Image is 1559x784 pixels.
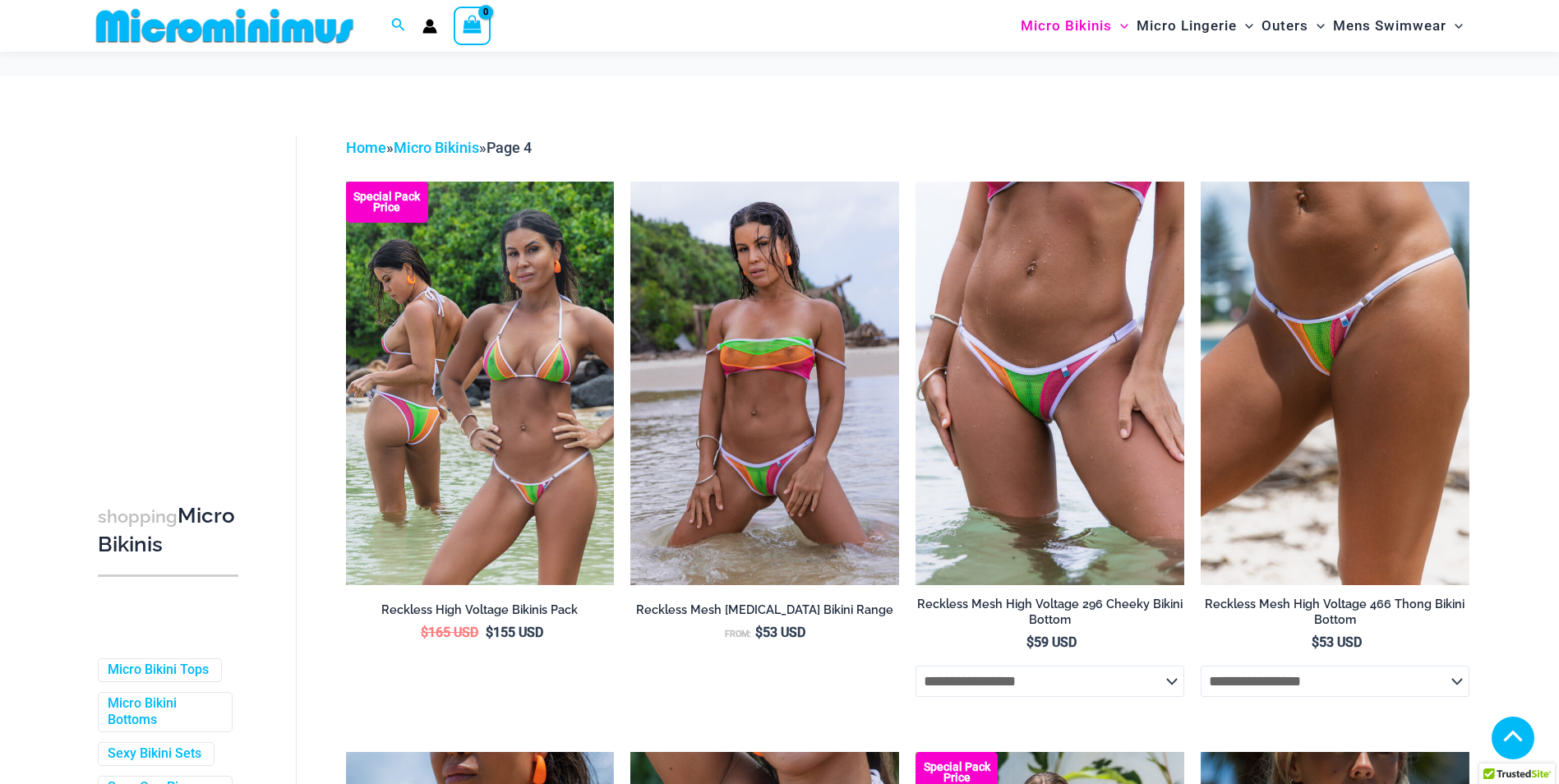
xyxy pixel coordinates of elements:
span: Menu Toggle [1446,5,1463,47]
span: $ [486,625,493,640]
a: Micro Bikini Bottoms [108,695,219,730]
a: Reckless Mesh High Voltage Bikini Pack Reckless Mesh High Voltage 306 Tri Top 466 Thong 04Reckles... [346,182,615,584]
a: Micro Bikini Tops [108,662,209,679]
span: $ [1312,634,1319,650]
span: $ [1026,634,1034,650]
h2: Reckless Mesh High Voltage 466 Thong Bikini Bottom [1201,597,1469,627]
a: View Shopping Cart, empty [454,7,491,44]
bdi: 59 USD [1026,634,1077,650]
a: Reckless Mesh High Voltage 466 Thong 01Reckless Mesh High Voltage 3480 Crop Top 466 Thong 01Reckl... [1201,182,1469,584]
a: Reckless High Voltage Bikinis Pack [346,602,615,624]
img: Reckless Mesh High Voltage 296 Cheeky 01 [916,182,1184,584]
span: Mens Swimwear [1333,5,1446,47]
iframe: TrustedSite Certified [98,122,246,451]
img: Reckless Mesh High Voltage 3480 Crop Top 296 Cheeky 06 [630,182,899,584]
a: Home [346,139,386,156]
a: Mens SwimwearMenu ToggleMenu Toggle [1329,5,1467,47]
a: Account icon link [422,19,437,34]
a: Search icon link [391,16,406,36]
span: Menu Toggle [1308,5,1325,47]
bdi: 53 USD [755,625,805,640]
img: Reckless Mesh High Voltage Bikini Pack [346,182,615,584]
a: Reckless Mesh High Voltage 296 Cheeky 01Reckless Mesh High Voltage 3480 Crop Top 296 Cheeky 04Rec... [916,182,1184,584]
bdi: 155 USD [486,625,543,640]
span: » » [346,139,532,156]
h2: Reckless Mesh [MEDICAL_DATA] Bikini Range [630,602,899,618]
h2: Reckless High Voltage Bikinis Pack [346,602,615,618]
span: $ [421,625,428,640]
span: Micro Bikinis [1021,5,1112,47]
span: Micro Lingerie [1137,5,1237,47]
bdi: 53 USD [1312,634,1362,650]
span: Menu Toggle [1237,5,1253,47]
h3: Micro Bikinis [98,502,238,559]
nav: Site Navigation [1014,2,1470,49]
span: Menu Toggle [1112,5,1128,47]
a: OutersMenu ToggleMenu Toggle [1257,5,1329,47]
a: Reckless Mesh High Voltage 3480 Crop Top 296 Cheeky 06Reckless Mesh High Voltage 3480 Crop Top 46... [630,182,899,584]
a: Reckless Mesh [MEDICAL_DATA] Bikini Range [630,602,899,624]
a: Micro Bikinis [394,139,479,156]
bdi: 165 USD [421,625,478,640]
b: Special Pack Price [916,762,998,783]
span: Outers [1261,5,1308,47]
span: From: [725,629,751,639]
a: Reckless Mesh High Voltage 466 Thong Bikini Bottom [1201,597,1469,634]
span: $ [755,625,763,640]
a: Sexy Bikini Sets [108,745,201,763]
a: Micro BikinisMenu ToggleMenu Toggle [1017,5,1132,47]
img: Reckless Mesh High Voltage 466 Thong 01 [1201,182,1469,584]
a: Micro LingerieMenu ToggleMenu Toggle [1132,5,1257,47]
img: MM SHOP LOGO FLAT [90,7,360,44]
span: shopping [98,506,178,527]
b: Special Pack Price [346,191,428,213]
h2: Reckless Mesh High Voltage 296 Cheeky Bikini Bottom [916,597,1184,627]
a: Reckless Mesh High Voltage 296 Cheeky Bikini Bottom [916,597,1184,634]
span: Page 4 [487,139,532,156]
